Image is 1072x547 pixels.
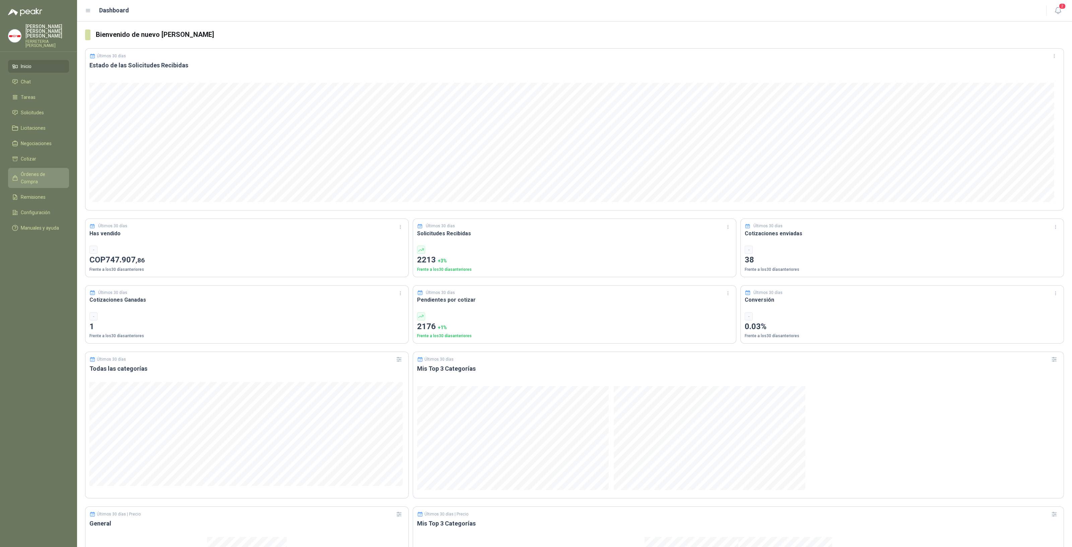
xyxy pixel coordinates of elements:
[21,209,50,216] span: Configuración
[8,91,69,104] a: Tareas
[98,223,127,229] p: Últimos 30 días
[417,254,732,266] p: 2213
[8,153,69,165] a: Cotizar
[96,29,1064,40] h3: Bienvenido de nuevo [PERSON_NAME]
[89,320,404,333] p: 1
[417,320,732,333] p: 2176
[25,24,69,38] p: [PERSON_NAME] [PERSON_NAME] [PERSON_NAME]
[21,193,46,201] span: Remisiones
[417,333,732,339] p: Frente a los 30 días anteriores
[21,171,63,185] span: Órdenes de Compra
[417,520,1060,528] h3: Mis Top 3 Categorías
[424,512,468,516] p: Últimos 30 días | Precio
[8,60,69,73] a: Inicio
[21,63,31,70] span: Inicio
[98,290,127,296] p: Últimos 30 días
[753,223,783,229] p: Últimos 30 días
[89,365,404,373] h3: Todas las categorías
[25,40,69,48] p: FERRETERIA [PERSON_NAME]
[745,266,1060,273] p: Frente a los 30 días anteriores
[89,312,97,320] div: -
[89,520,404,528] h3: General
[424,357,454,362] p: Últimos 30 días
[8,122,69,134] a: Licitaciones
[21,109,44,116] span: Solicitudes
[426,290,455,296] p: Últimos 30 días
[97,357,126,362] p: Últimos 30 días
[97,54,126,58] p: Últimos 30 días
[745,246,753,254] div: -
[21,155,36,163] span: Cotizar
[8,106,69,119] a: Solicitudes
[89,61,1060,69] h3: Estado de las Solicitudes Recibidas
[417,365,1060,373] h3: Mis Top 3 Categorías
[745,254,1060,266] p: 38
[417,296,732,304] h3: Pendientes por cotizar
[745,296,1060,304] h3: Conversión
[89,254,404,266] p: COP
[21,124,46,132] span: Licitaciones
[8,168,69,188] a: Órdenes de Compra
[89,229,404,238] h3: Has vendido
[1052,5,1064,17] button: 2
[8,206,69,219] a: Configuración
[753,290,783,296] p: Últimos 30 días
[89,266,404,273] p: Frente a los 30 días anteriores
[21,140,52,147] span: Negociaciones
[89,296,404,304] h3: Cotizaciones Ganadas
[89,333,404,339] p: Frente a los 30 días anteriores
[745,229,1060,238] h3: Cotizaciones enviadas
[21,224,59,232] span: Manuales y ayuda
[99,6,129,15] h1: Dashboard
[8,75,69,88] a: Chat
[8,191,69,203] a: Remisiones
[1059,3,1066,9] span: 2
[97,512,141,516] p: Últimos 30 días | Precio
[106,255,145,264] span: 747.907
[426,223,455,229] p: Últimos 30 días
[745,333,1060,339] p: Frente a los 30 días anteriores
[89,246,97,254] div: -
[745,320,1060,333] p: 0.03%
[438,325,447,330] span: + 1 %
[417,229,732,238] h3: Solicitudes Recibidas
[417,266,732,273] p: Frente a los 30 días anteriores
[745,312,753,320] div: -
[21,78,31,85] span: Chat
[8,222,69,234] a: Manuales y ayuda
[136,256,145,264] span: ,86
[8,29,21,42] img: Company Logo
[8,8,42,16] img: Logo peakr
[438,258,447,263] span: + 3 %
[8,137,69,150] a: Negociaciones
[21,94,36,101] span: Tareas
